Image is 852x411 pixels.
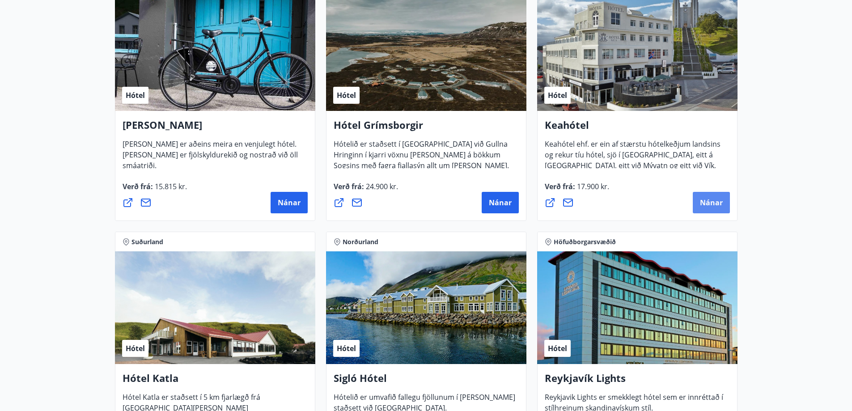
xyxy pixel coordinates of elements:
h4: Reykjavík Lights [545,371,730,392]
span: [PERSON_NAME] er aðeins meira en venjulegt hótel. [PERSON_NAME] er fjölskyldurekið og nostrað við... [123,139,298,178]
span: Verð frá : [334,182,398,199]
span: Höfuðborgarsvæðið [554,237,616,246]
span: Nánar [489,198,512,208]
h4: Sigló Hótel [334,371,519,392]
span: Hótel [337,90,356,100]
span: Verð frá : [123,182,187,199]
h4: Keahótel [545,118,730,139]
span: Hótel [548,90,567,100]
h4: Hótel Grímsborgir [334,118,519,139]
button: Nánar [482,192,519,213]
span: 24.900 kr. [364,182,398,191]
span: 17.900 kr. [575,182,609,191]
span: Hótel [126,90,145,100]
span: Hótel [548,343,567,353]
span: Nánar [700,198,723,208]
span: Nánar [278,198,301,208]
button: Nánar [271,192,308,213]
span: Suðurland [131,237,163,246]
h4: [PERSON_NAME] [123,118,308,139]
button: Nánar [693,192,730,213]
span: Verð frá : [545,182,609,199]
span: Hótel [337,343,356,353]
span: Hótelið er staðsett í [GEOGRAPHIC_DATA] við Gullna Hringinn í kjarri vöxnu [PERSON_NAME] á bökkum... [334,139,509,199]
span: Keahótel ehf. er ein af stærstu hótelkeðjum landsins og rekur tíu hótel, sjö í [GEOGRAPHIC_DATA],... [545,139,721,199]
h4: Hótel Katla [123,371,308,392]
span: 15.815 kr. [153,182,187,191]
span: Hótel [126,343,145,353]
span: Norðurland [343,237,378,246]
